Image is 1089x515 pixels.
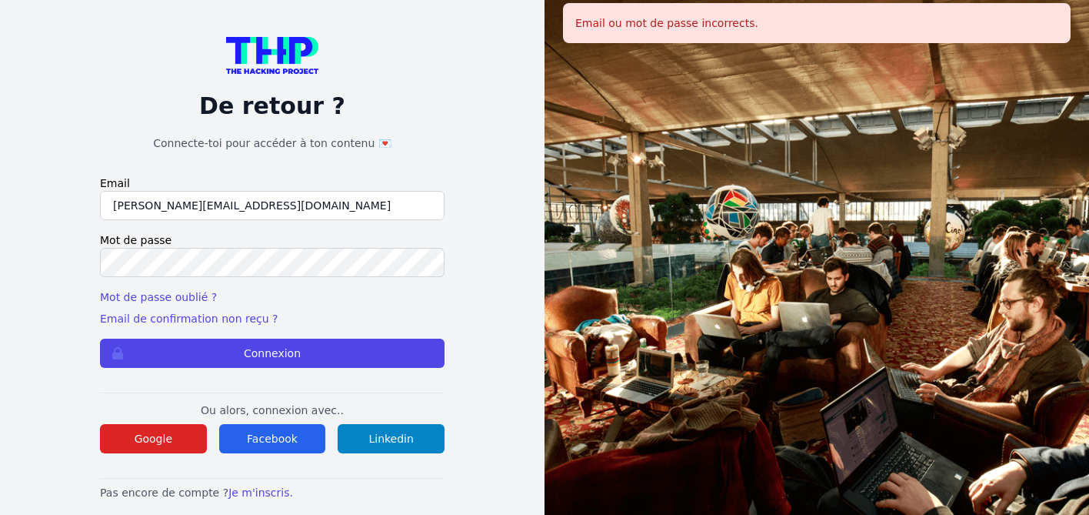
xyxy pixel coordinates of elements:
img: logo [226,37,318,74]
label: Mot de passe [100,232,445,248]
button: Facebook [219,424,326,453]
button: Google [100,424,207,453]
div: Email ou mot de passe incorrects. [563,3,1071,43]
p: Pas encore de compte ? [100,485,445,500]
button: Connexion [100,339,445,368]
button: Linkedin [338,424,445,453]
a: Email de confirmation non reçu ? [100,313,278,325]
input: Email [100,191,445,220]
p: De retour ? [100,92,445,120]
a: Je m'inscris. [228,487,293,499]
label: Email [100,176,445,191]
a: Mot de passe oublié ? [100,291,217,303]
p: Ou alors, connexion avec.. [100,403,445,418]
h1: Connecte-toi pour accéder à ton contenu 💌 [100,135,445,151]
